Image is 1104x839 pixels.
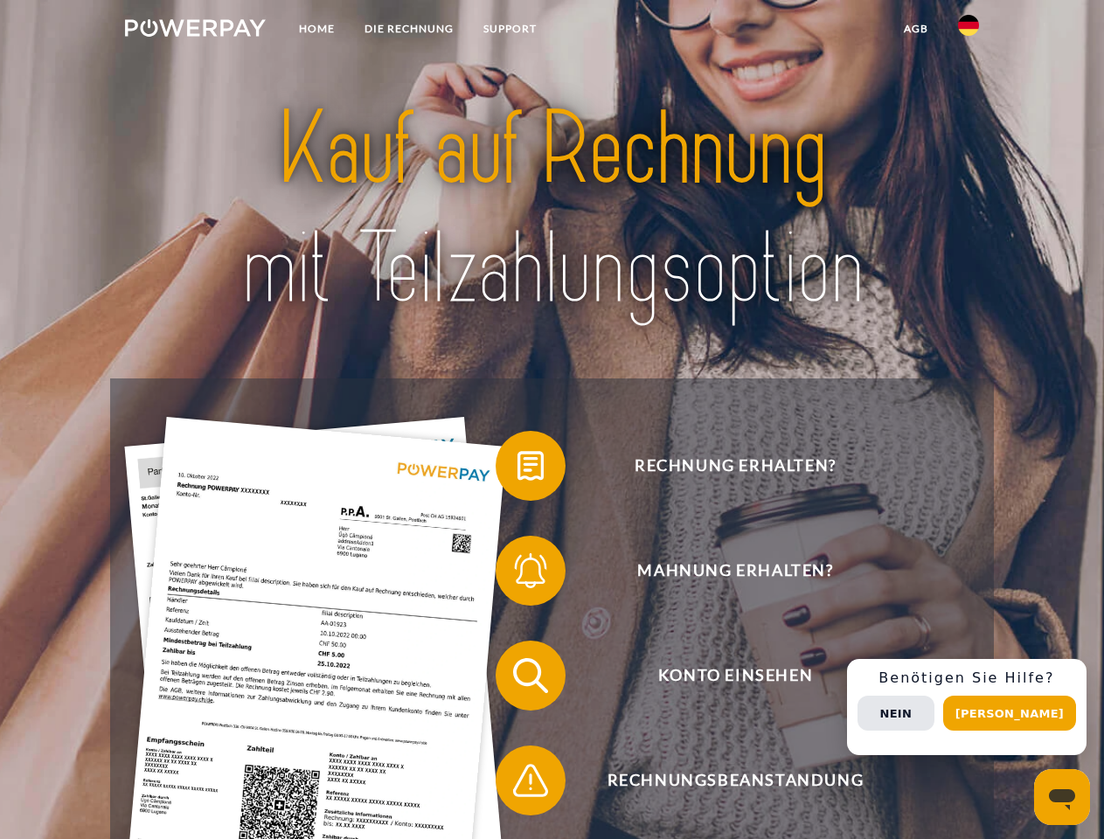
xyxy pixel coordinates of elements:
button: Nein [858,696,934,731]
button: Mahnung erhalten? [496,536,950,606]
img: qb_bill.svg [509,444,552,488]
img: title-powerpay_de.svg [167,84,937,335]
img: de [958,15,979,36]
img: qb_warning.svg [509,759,552,802]
button: Rechnungsbeanstandung [496,745,950,815]
h3: Benötigen Sie Hilfe? [858,669,1076,687]
a: agb [889,13,943,45]
button: Konto einsehen [496,641,950,711]
img: qb_search.svg [509,654,552,697]
span: Rechnungsbeanstandung [521,745,949,815]
span: Konto einsehen [521,641,949,711]
div: Schnellhilfe [847,659,1087,755]
span: Mahnung erhalten? [521,536,949,606]
img: qb_bell.svg [509,549,552,593]
img: logo-powerpay-white.svg [125,19,266,37]
a: SUPPORT [469,13,552,45]
span: Rechnung erhalten? [521,431,949,501]
iframe: Schaltfläche zum Öffnen des Messaging-Fensters [1034,769,1090,825]
button: [PERSON_NAME] [943,696,1076,731]
a: Home [284,13,350,45]
button: Rechnung erhalten? [496,431,950,501]
a: DIE RECHNUNG [350,13,469,45]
